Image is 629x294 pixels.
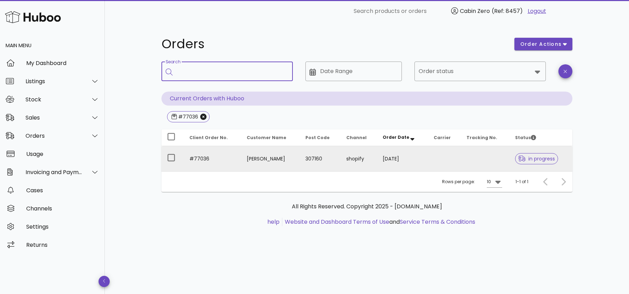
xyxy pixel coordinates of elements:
div: Invoicing and Payments [26,169,82,175]
p: Current Orders with Huboo [161,92,572,106]
div: Usage [26,151,99,157]
div: My Dashboard [26,60,99,66]
div: Returns [26,242,99,248]
button: order actions [514,38,572,50]
td: [PERSON_NAME] [241,146,300,171]
button: Close [200,114,207,120]
span: Post Code [305,135,330,141]
a: Website and Dashboard Terms of Use [285,218,389,226]
th: Carrier [428,129,461,146]
img: Huboo Logo [5,9,61,24]
li: and [282,218,475,226]
span: Tracking No. [467,135,497,141]
span: (Ref: 8457) [492,7,523,15]
th: Order Date: Sorted descending. Activate to remove sorting. [377,129,428,146]
span: Customer Name [247,135,286,141]
th: Post Code [300,129,341,146]
a: Logout [528,7,546,15]
div: Rows per page: [442,172,502,192]
p: All Rights Reserved. Copyright 2025 - [DOMAIN_NAME] [167,202,567,211]
th: Tracking No. [461,129,509,146]
div: Order status [414,62,546,81]
td: #77036 [184,146,241,171]
div: 1-1 of 1 [515,179,528,185]
div: Listings [26,78,82,85]
a: Service Terms & Conditions [400,218,475,226]
td: shopify [341,146,377,171]
a: help [267,218,280,226]
th: Client Order No. [184,129,241,146]
td: 307160 [300,146,341,171]
div: #77036 [177,113,198,120]
span: Status [515,135,536,141]
span: Channel [346,135,367,141]
span: Carrier [434,135,451,141]
span: Client Order No. [189,135,228,141]
span: order actions [520,41,562,48]
span: Order Date [383,134,409,140]
div: Settings [26,223,99,230]
h1: Orders [161,38,506,50]
div: Stock [26,96,82,103]
span: Cabin Zero [460,7,490,15]
div: Orders [26,132,82,139]
div: Cases [26,187,99,194]
div: Sales [26,114,82,121]
td: [DATE] [377,146,428,171]
div: Channels [26,205,99,212]
th: Channel [341,129,377,146]
div: 10Rows per page: [487,176,502,187]
th: Status [509,129,572,146]
span: in progress [518,156,555,161]
th: Customer Name [241,129,300,146]
label: Search [166,59,180,65]
div: 10 [487,179,491,185]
